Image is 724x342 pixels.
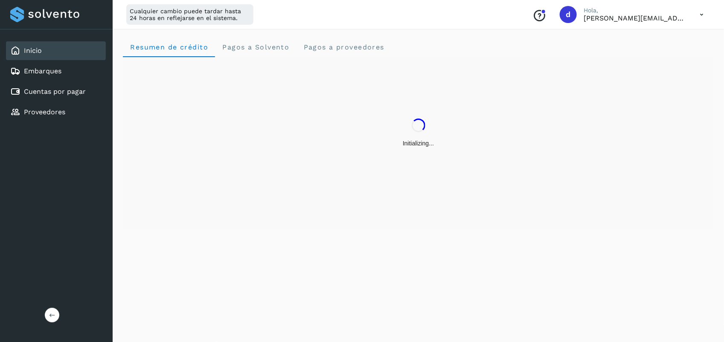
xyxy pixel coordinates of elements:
[24,46,42,55] a: Inicio
[6,82,106,101] div: Cuentas por pagar
[222,43,289,51] span: Pagos a Solvento
[303,43,384,51] span: Pagos a proveedores
[24,67,61,75] a: Embarques
[6,103,106,122] div: Proveedores
[24,108,65,116] a: Proveedores
[6,41,106,60] div: Inicio
[584,7,686,14] p: Hola,
[126,4,253,25] div: Cualquier cambio puede tardar hasta 24 horas en reflejarse en el sistema.
[6,62,106,81] div: Embarques
[24,87,86,96] a: Cuentas por pagar
[130,43,208,51] span: Resumen de crédito
[584,14,686,22] p: dora.garcia@emsan.mx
